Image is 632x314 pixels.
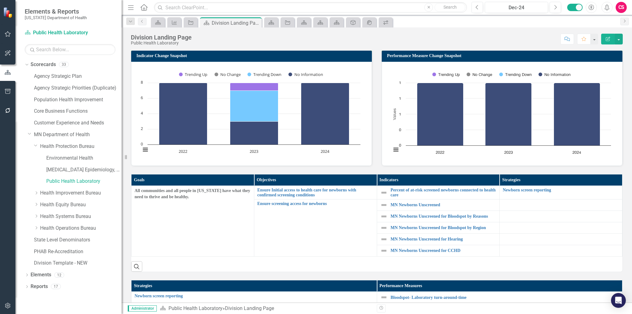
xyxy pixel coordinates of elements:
img: Not Defined [380,236,388,243]
text: 2023 [504,151,513,155]
text: 1 [399,81,401,85]
a: State Level Denominators [34,237,122,244]
button: Show Trending Up [432,72,460,77]
text: Values [393,108,397,120]
text: 2024 [572,151,581,155]
a: Ensure Initial access to health care for newborns with confirmed screening conditions [257,188,374,197]
td: Double-Click to Edit Right Click for Context Menu [377,245,500,257]
div: Division Landing Page [131,34,192,41]
a: Bloodspot- Laboratory turn-around-time [391,295,619,300]
img: ClearPoint Strategy [3,7,14,18]
div: Public Health Laboratory [131,41,192,45]
a: MN Department of Health [34,131,122,138]
a: Health Improvement Bureau [40,190,122,197]
button: Show Trending Down [499,72,532,77]
td: Double-Click to Edit [131,186,254,257]
a: Population Health Improvement [34,96,122,103]
td: Double-Click to Edit Right Click for Context Menu [131,292,377,303]
span: Elements & Reports [25,8,87,15]
text: 2022 [179,149,187,154]
text: 0 [399,144,401,148]
button: Search [434,3,465,12]
a: [MEDICAL_DATA] Epidemiology, Prevention, & Control [46,166,122,174]
text: 4 [141,110,143,116]
svg: Interactive chart [138,67,364,159]
g: No Information, bar series 4 of 4 with 3 bars. [417,83,600,146]
a: Agency Strategic Plan [34,73,122,80]
div: 12 [54,272,64,278]
a: Health Systems Bureau [40,213,122,220]
td: Double-Click to Edit Right Click for Context Menu [377,211,500,222]
img: Not Defined [380,189,388,196]
a: Environmental Health [46,155,122,162]
h3: Performance Measure Change Snapshot [387,53,619,58]
td: Double-Click to Edit Right Click for Context Menu [377,186,500,199]
a: MN Newborns Unscreened for CCHD [391,248,497,253]
img: Not Defined [380,294,388,301]
img: Not Defined [380,213,388,220]
button: Show No Information [538,72,570,77]
button: CS [616,2,627,13]
span: All communities and all people in [US_STATE] have what they need to thrive and be healthy. [135,188,251,200]
path: 2023, 3. No Information. [230,122,278,145]
a: MN Newborns Unscreened for Hearing [391,237,497,241]
a: Percent of at-risk screened newborns connected to health care [391,188,497,197]
a: Newborn screen reporting [135,294,374,298]
button: Show No Change [467,72,493,77]
g: Trending Up, bar series 1 of 4 with 3 bars. [160,83,348,91]
path: 2024, 1. No Information. [554,83,600,146]
td: Double-Click to Edit Right Click for Context Menu [377,199,500,211]
text: 2 [141,126,143,131]
div: Dec-24 [487,4,546,11]
img: Not Defined [380,247,388,254]
a: Public Health Laboratory [168,305,222,311]
small: [US_STATE] Department of Health [25,15,87,20]
a: Newborn screen reporting [503,188,619,192]
path: 2022, 1. No Information. [417,83,464,146]
button: Show No Change [214,72,241,77]
a: Core Business Functions [34,108,122,115]
path: 2024, 8. No Information. [301,83,349,145]
a: Public Health Laboratory [46,178,122,185]
g: Trending Down, bar series 3 of 4 with 3 bars. [160,83,348,122]
text: 0 [141,141,143,147]
text: 1 [399,112,401,116]
button: Dec-24 [485,2,548,13]
a: Elements [31,271,51,278]
button: View chart menu, Chart [391,145,400,154]
td: Double-Click to Edit Right Click for Context Menu [377,222,500,234]
a: Customer Experience and Needs [34,119,122,127]
button: Show No Information [289,72,323,77]
text: 1 [399,97,401,101]
a: Ensure screening access for newborns [257,201,374,206]
text: 2023 [250,149,258,154]
a: Agency Strategic Priorities (Duplicate) [34,85,122,92]
td: Double-Click to Edit Right Click for Context Menu [500,186,622,199]
img: Not Defined [380,224,388,232]
div: Open Intercom Messenger [611,293,626,308]
button: Show Trending Up [179,72,208,77]
div: » [160,305,372,312]
input: Search Below... [25,44,115,55]
h3: Indicator Change Snapshot [136,53,369,58]
text: 0 [399,128,401,132]
a: Reports [31,283,48,290]
path: 2022, 8. No Information. [159,83,207,145]
input: Search ClearPoint... [154,2,467,13]
button: Show Trending Down [247,72,281,77]
text: 6 [141,95,143,100]
a: Health Equity Bureau [40,201,122,208]
div: Division Landing Page [225,305,274,311]
path: 2023, 4. Trending Down. [230,91,278,122]
div: Chart. Highcharts interactive chart. [388,67,616,159]
td: Double-Click to Edit Right Click for Context Menu [254,199,377,257]
button: View chart menu, Chart [141,145,149,154]
a: Scorecards [31,61,56,68]
img: Not Defined [380,201,388,209]
text: 8 [141,79,143,85]
span: Search [443,5,457,10]
a: Health Operations Bureau [40,225,122,232]
a: Public Health Laboratory [25,29,102,36]
div: Chart. Highcharts interactive chart. [138,67,365,159]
